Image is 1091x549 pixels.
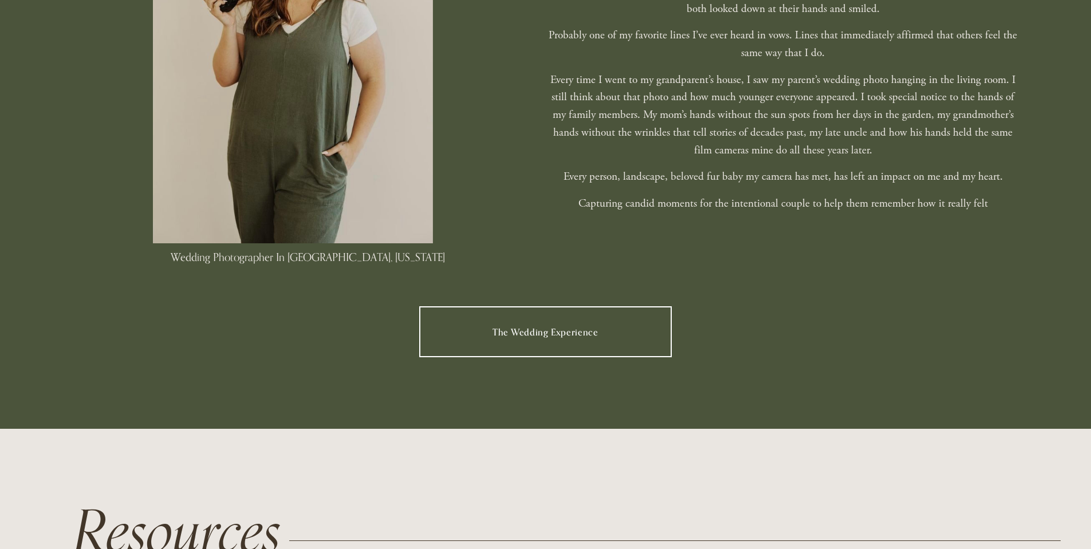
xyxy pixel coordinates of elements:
p: Capturing candid moments for the intentional couple to help them remember how it really felt [549,195,1018,213]
a: The Wedding Experience [419,306,672,357]
h4: Wedding Photographer In [GEOGRAPHIC_DATA], [US_STATE] [160,250,456,265]
p: Every person, landscape, beloved fur baby my camera has met, has left an impact on me and my heart. [549,168,1018,186]
p: Every time I went to my grandparent’s house, I saw my parent’s wedding photo hanging in the livin... [549,72,1018,160]
p: Probably one of my favorite lines I’ve ever heard in vows. Lines that immediately affirmed that o... [549,27,1018,62]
